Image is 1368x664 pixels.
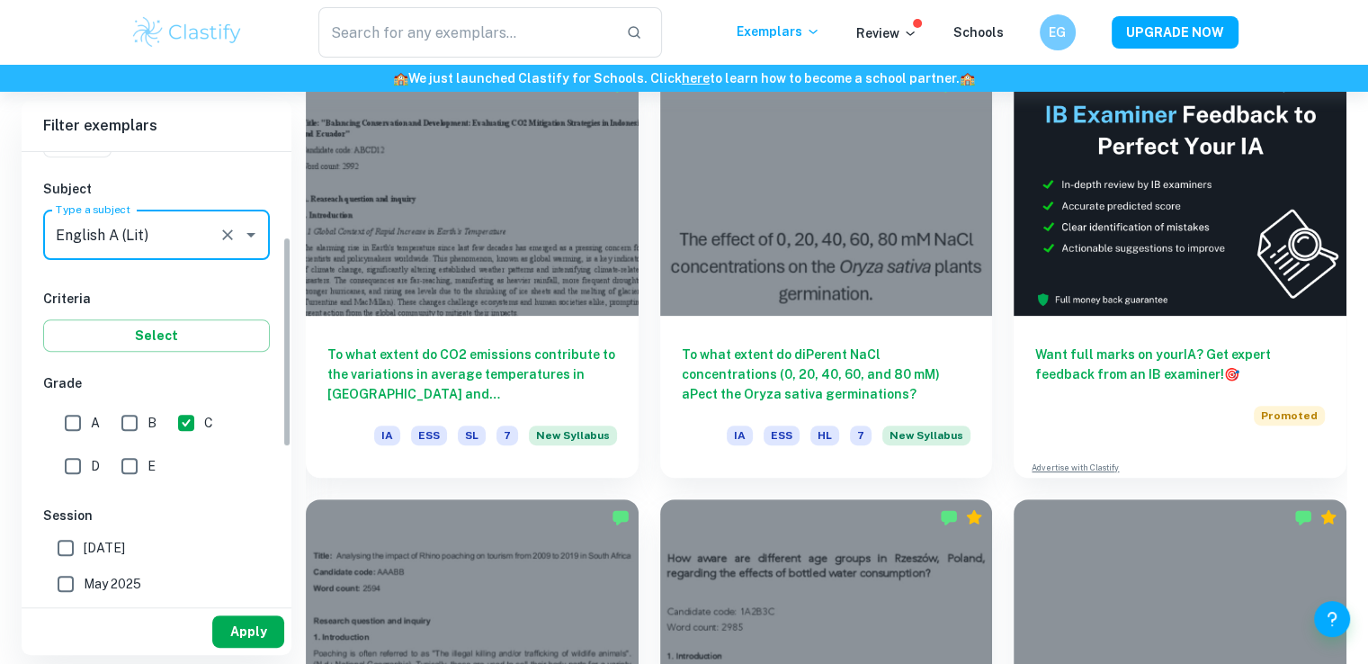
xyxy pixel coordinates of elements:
h6: Session [43,506,270,525]
h6: We just launched Clastify for Schools. Click to learn how to become a school partner. [4,68,1364,88]
h6: EG [1047,22,1068,42]
span: C [204,413,213,433]
button: Open [238,222,264,247]
span: New Syllabus [882,426,970,445]
a: Want full marks on yourIA? Get expert feedback from an IB examiner!PromotedAdvertise with Clastify [1014,67,1346,478]
span: 7 [496,426,518,445]
h6: Want full marks on your IA ? Get expert feedback from an IB examiner! [1035,345,1325,384]
button: EG [1040,14,1076,50]
span: May 2025 [84,574,141,594]
button: Apply [212,615,284,648]
a: Advertise with Clastify [1032,462,1119,474]
img: Marked [940,508,958,526]
span: ESS [411,426,447,445]
div: Starting from the May 2026 session, the ESS IA requirements have changed. We created this exempla... [529,426,617,456]
p: Exemplars [737,22,820,41]
span: New Syllabus [529,426,617,445]
div: Premium [965,76,983,94]
button: Select [43,319,270,352]
h6: Subject [43,179,270,199]
h6: To what extent do diPerent NaCl concentrations (0, 20, 40, 60, and 80 mM) aPect the Oryza sativa ... [682,345,971,404]
button: Clear [215,222,240,247]
div: Premium [1319,508,1337,526]
span: D [91,456,100,476]
img: Marked [612,508,630,526]
img: Marked [1294,508,1312,526]
span: [DATE] [84,538,125,558]
img: Thumbnail [1014,67,1346,316]
h6: Filter exemplars [22,101,291,151]
h6: Grade [43,373,270,393]
a: Schools [953,25,1004,40]
button: Help and Feedback [1314,601,1350,637]
span: A [91,413,100,433]
span: E [148,456,156,476]
span: IA [374,426,400,445]
span: SL [458,426,486,445]
span: IA [727,426,753,445]
h6: Criteria [43,289,270,309]
button: UPGRADE NOW [1112,16,1238,49]
div: Premium [965,508,983,526]
span: ESS [764,426,800,445]
h6: To what extent do CO2 emissions contribute to the variations in average temperatures in [GEOGRAPH... [327,345,617,404]
span: 🎯 [1224,367,1239,381]
span: 🏫 [960,71,975,85]
a: here [682,71,710,85]
span: HL [810,426,839,445]
span: B [148,413,156,433]
a: To what extent do diPerent NaCl concentrations (0, 20, 40, 60, and 80 mM) aPect the Oryza sativa ... [660,67,993,478]
span: Promoted [1254,406,1325,426]
a: To what extent do CO2 emissions contribute to the variations in average temperatures in [GEOGRAPH... [306,67,639,478]
div: Starting from the May 2026 session, the ESS IA requirements have changed. We created this exempla... [882,426,970,456]
input: Search for any exemplars... [318,7,612,58]
img: Clastify logo [130,14,245,50]
span: 🏫 [393,71,408,85]
span: 7 [850,426,872,445]
p: Review [856,23,917,43]
label: Type a subject [56,202,130,217]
